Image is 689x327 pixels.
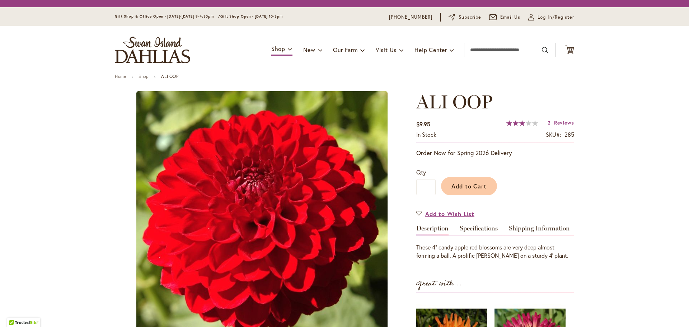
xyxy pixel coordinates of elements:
a: Shop [139,74,149,79]
a: store logo [115,37,190,63]
a: Email Us [489,14,521,21]
strong: Great with... [416,278,462,290]
span: Gift Shop & Office Open - [DATE]-[DATE] 9-4:30pm / [115,14,220,19]
a: Subscribe [449,14,481,21]
span: Qty [416,168,426,176]
span: Add to Wish List [425,210,474,218]
a: [PHONE_NUMBER] [389,14,432,21]
span: Reviews [554,119,574,126]
span: In stock [416,131,436,138]
span: Our Farm [333,46,357,53]
span: Log In/Register [538,14,574,21]
a: Specifications [460,225,498,235]
strong: ALI OOP [161,74,178,79]
a: Log In/Register [528,14,574,21]
span: Shop [271,45,285,52]
span: Help Center [414,46,447,53]
span: New [303,46,315,53]
a: Description [416,225,449,235]
div: These 4" candy apple red blossoms are very deep almost forming a ball. A prolific [PERSON_NAME] o... [416,243,574,260]
div: Detailed Product Info [416,225,574,260]
p: Order Now for Spring 2026 Delivery [416,149,574,157]
span: Email Us [500,14,521,21]
span: 2 [548,119,551,126]
span: ALI OOP [416,90,493,113]
a: Shipping Information [509,225,570,235]
a: Add to Wish List [416,210,474,218]
div: 285 [564,131,574,139]
strong: SKU [546,131,561,138]
span: Gift Shop Open - [DATE] 10-3pm [220,14,283,19]
span: Visit Us [376,46,397,53]
div: 60% [506,120,538,126]
a: Home [115,74,126,79]
span: Subscribe [459,14,481,21]
div: Availability [416,131,436,139]
span: $9.95 [416,120,430,128]
span: Add to Cart [451,182,487,190]
a: 2 Reviews [548,119,574,126]
button: Add to Cart [441,177,497,195]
